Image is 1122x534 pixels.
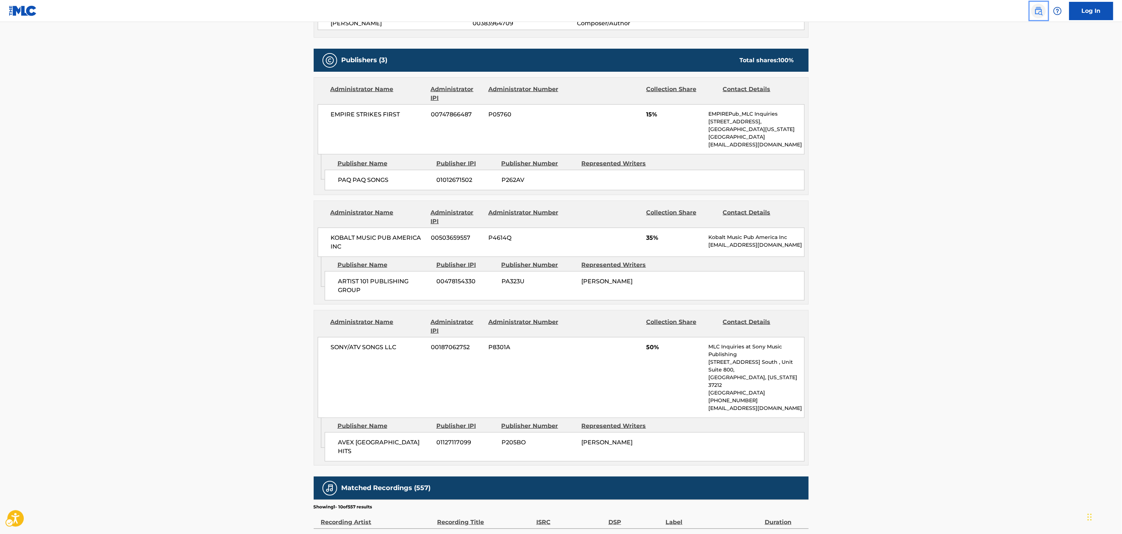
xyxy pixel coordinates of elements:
[325,484,334,493] img: Matched Recordings
[331,234,426,251] span: KOBALT MUSIC PUB AMERICA INC
[488,234,559,242] span: P4614Q
[723,208,794,226] div: Contact Details
[488,318,559,335] div: Administrator Number
[740,56,794,65] div: Total shares:
[437,176,496,184] span: 01012671502
[708,241,804,249] p: [EMAIL_ADDRESS][DOMAIN_NAME]
[325,56,334,65] img: Publishers
[608,510,662,527] div: DSP
[646,208,717,226] div: Collection Share
[488,85,559,102] div: Administrator Number
[1088,506,1092,528] div: Drag
[646,110,703,119] span: 15%
[473,19,577,28] span: 00383964709
[582,159,656,168] div: Represented Writers
[708,118,804,126] p: [STREET_ADDRESS],
[502,422,576,430] div: Publisher Number
[723,85,794,102] div: Contact Details
[646,318,717,335] div: Collection Share
[536,510,605,527] div: ISRC
[431,208,483,226] div: Administrator IPI
[708,133,804,141] p: [GEOGRAPHIC_DATA]
[779,57,794,64] span: 100 %
[708,397,804,404] p: [PHONE_NUMBER]
[488,208,559,226] div: Administrator Number
[723,318,794,335] div: Contact Details
[488,110,559,119] span: P05760
[502,159,576,168] div: Publisher Number
[582,439,633,446] span: [PERSON_NAME]
[338,422,431,430] div: Publisher Name
[331,110,426,119] span: EMPIRE STRIKES FIRST
[1085,499,1122,534] iframe: Hubspot Iframe
[708,141,804,149] p: [EMAIL_ADDRESS][DOMAIN_NAME]
[666,510,761,527] div: Label
[314,504,372,510] p: Showing 1 - 10 of 557 results
[321,510,434,527] div: Recording Artist
[431,343,483,352] span: 00187062752
[646,343,703,352] span: 50%
[502,277,576,286] span: PA323U
[331,343,426,352] span: SONY/ATV SONGS LLC
[582,278,633,285] span: [PERSON_NAME]
[708,234,804,241] p: Kobalt Music Pub America Inc
[708,343,804,358] p: MLC Inquiries at Sony Music Publishing
[338,176,431,184] span: PAQ PAQ SONGS
[436,159,496,168] div: Publisher IPI
[1034,7,1043,15] img: search
[577,19,672,28] span: Composer/Author
[331,85,425,102] div: Administrator Name
[338,159,431,168] div: Publisher Name
[437,277,496,286] span: 00478154330
[331,318,425,335] div: Administrator Name
[502,438,576,447] span: P205BO
[708,358,804,374] p: [STREET_ADDRESS] South , Unit Suite 800,
[338,261,431,269] div: Publisher Name
[708,389,804,397] p: [GEOGRAPHIC_DATA]
[431,318,483,335] div: Administrator IPI
[431,110,483,119] span: 00747866487
[436,422,496,430] div: Publisher IPI
[1053,7,1062,15] img: help
[338,277,431,295] span: ARTIST 101 PUBLISHING GROUP
[502,176,576,184] span: P262AV
[431,85,483,102] div: Administrator IPI
[708,110,804,118] p: EMPIREPub_MLC Inquiries
[708,374,804,389] p: [GEOGRAPHIC_DATA], [US_STATE] 37212
[338,438,431,456] span: AVEX [GEOGRAPHIC_DATA] HITS
[436,261,496,269] div: Publisher IPI
[502,261,576,269] div: Publisher Number
[708,404,804,412] p: [EMAIL_ADDRESS][DOMAIN_NAME]
[708,126,804,133] p: [GEOGRAPHIC_DATA][US_STATE]
[1085,499,1122,534] div: Chat Widget
[9,5,37,16] img: MLC Logo
[431,234,483,242] span: 00503659557
[646,85,717,102] div: Collection Share
[582,261,656,269] div: Represented Writers
[331,208,425,226] div: Administrator Name
[331,19,473,28] span: [PERSON_NAME]
[437,510,533,527] div: Recording Title
[342,484,431,492] h5: Matched Recordings (557)
[765,510,805,527] div: Duration
[342,56,388,64] h5: Publishers (3)
[582,422,656,430] div: Represented Writers
[488,343,559,352] span: P8301A
[437,438,496,447] span: 01127117099
[646,234,703,242] span: 35%
[1069,2,1113,20] a: Log In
